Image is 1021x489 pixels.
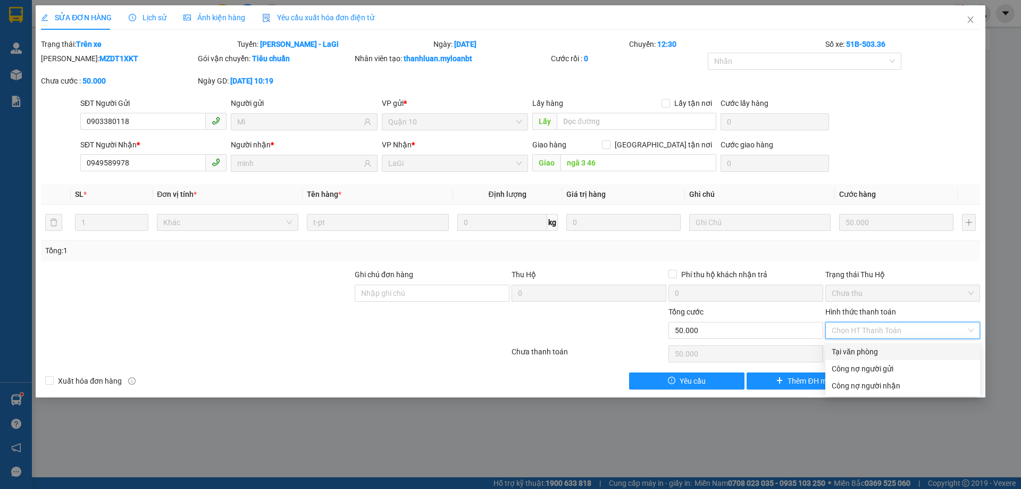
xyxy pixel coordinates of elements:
span: Thu Hộ [512,270,536,279]
span: Xuất hóa đơn hàng [54,375,126,387]
li: VP Gò Vấp [5,45,73,57]
b: 0 [584,54,588,63]
span: Giá trị hàng [566,190,606,198]
div: Ngày: [432,38,629,50]
span: clock-circle [129,14,136,21]
label: Ghi chú đơn hàng [355,270,413,279]
span: environment [5,59,13,67]
span: exclamation-circle [668,377,675,385]
div: Trạng thái Thu Hộ [825,269,980,280]
div: Công nợ người nhận [832,380,974,392]
label: Cước lấy hàng [721,99,768,107]
div: Chuyến: [628,38,824,50]
div: Người gửi [231,97,377,109]
button: delete [45,214,62,231]
span: SL [75,190,83,198]
span: Phí thu hộ khách nhận trả [677,269,772,280]
span: Chưa thu [832,285,974,301]
b: [DATE] [454,40,476,48]
input: Tên người gửi [237,116,361,128]
span: Định lượng [489,190,526,198]
div: VP gửi [382,97,528,109]
span: Chọn HT Thanh Toán [832,322,974,338]
li: Mỹ Loan [5,5,154,26]
img: logo.jpg [5,5,43,43]
span: [GEOGRAPHIC_DATA] tận nơi [610,139,716,151]
b: 33 Bác Ái, P Phước Hội, TX Lagi [73,59,138,79]
div: Trạng thái: [40,38,236,50]
input: Dọc đường [557,113,716,130]
span: Yêu cầu xuất hóa đơn điện tử [262,13,374,22]
div: Chưa thanh toán [510,346,667,364]
span: user [364,118,371,126]
div: Nhân viên tạo: [355,53,549,64]
span: VP Nhận [382,140,412,149]
span: phone [212,158,220,167]
img: icon [262,14,271,22]
span: Lấy hàng [532,99,563,107]
div: Người nhận [231,139,377,151]
div: Cước gửi hàng sẽ được ghi vào công nợ của người nhận [825,377,980,394]
div: Tổng: 1 [45,245,394,256]
span: Lấy [532,113,557,130]
span: phone [212,117,220,125]
span: Tổng cước [668,308,704,316]
input: Tên người nhận [237,158,361,169]
span: Khác [163,214,292,230]
span: kg [547,214,558,231]
span: Quận 10 [388,114,522,130]
b: 50.000 [82,77,106,85]
b: Tiêu chuẩn [252,54,290,63]
span: Ảnh kiện hàng [183,13,245,22]
b: 51B-503.36 [846,40,885,48]
span: close [966,15,975,24]
input: VD: Bàn, Ghế [307,214,448,231]
div: Số xe: [824,38,981,50]
label: Hình thức thanh toán [825,308,896,316]
div: Ngày GD: [198,75,353,87]
span: Đơn vị tính [157,190,197,198]
span: Yêu cầu [680,375,706,387]
b: [PERSON_NAME] - LaGi [260,40,339,48]
div: Công nợ người gửi [832,363,974,375]
div: Cước gửi hàng sẽ được ghi vào công nợ của người gửi [825,360,980,377]
div: Tuyến: [236,38,432,50]
button: exclamation-circleYêu cầu [629,372,744,389]
span: SỬA ĐƠN HÀNG [41,13,112,22]
span: Lịch sử [129,13,166,22]
input: 0 [566,214,681,231]
li: VP LaGi [73,45,141,57]
b: MZDT1XKT [99,54,138,63]
b: 148/31 [PERSON_NAME], P6, Q Gò Vấp [5,59,64,90]
b: 12:30 [657,40,676,48]
span: LaGi [388,155,522,171]
div: SĐT Người Nhận [80,139,227,151]
span: plus [776,377,783,385]
div: Gói vận chuyển: [198,53,353,64]
span: Thêm ĐH mới [788,375,833,387]
th: Ghi chú [685,184,835,205]
button: Close [956,5,985,35]
input: Cước giao hàng [721,155,829,172]
button: plus [962,214,976,231]
input: Cước lấy hàng [721,113,829,130]
label: Cước giao hàng [721,140,773,149]
div: Chưa cước : [41,75,196,87]
div: Cước rồi : [551,53,706,64]
span: Giao [532,154,560,171]
input: Ghi Chú [689,214,831,231]
span: picture [183,14,191,21]
span: Lấy tận nơi [670,97,716,109]
span: info-circle [128,377,136,385]
span: Tên hàng [307,190,341,198]
input: 0 [839,214,953,231]
div: [PERSON_NAME]: [41,53,196,64]
div: Tại văn phòng [832,346,974,358]
span: Cước hàng [839,190,876,198]
span: user [364,160,371,167]
b: [DATE] 10:19 [230,77,273,85]
input: Dọc đường [560,154,716,171]
b: Trên xe [76,40,102,48]
span: edit [41,14,48,21]
b: thanhluan.myloanbt [404,54,472,63]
